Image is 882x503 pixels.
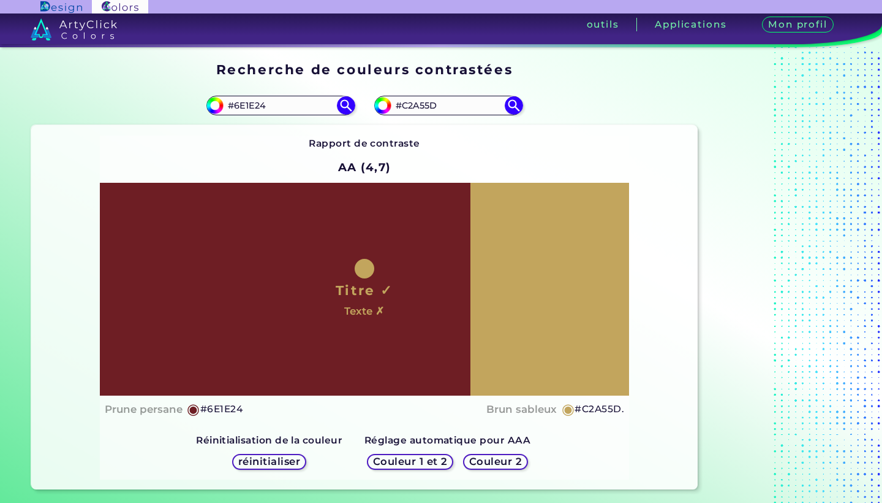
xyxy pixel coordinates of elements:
[575,401,624,417] h5: #C2A55D.
[224,97,337,113] input: type couleur 1..
[562,402,575,417] h5: ◉
[216,60,513,79] h1: Recherche de couleurs contrastées
[200,401,243,417] h5: #6E1E24
[31,18,117,40] img: logo_artyclick_colors_white.svg
[336,281,393,299] h1: Titre ✓
[391,97,505,113] input: Tapez la couleur 2..
[364,434,530,446] strong: Réglage automatique pour AAA
[337,96,355,115] img: Recherche d'icônes
[344,302,384,320] h4: Texte ✗
[333,154,397,181] h2: AA (4,7)
[309,137,420,149] strong: Rapport de contraste
[105,401,183,418] h4: Prune persane
[377,457,444,466] h5: Couleur 1 et 2
[505,96,523,115] img: Recherche d'icônes
[241,457,297,466] h5: réinitialiser
[655,20,726,29] h3: Applications
[196,434,342,446] strong: Réinitialisation de la couleur
[587,20,619,29] h3: outils
[762,17,834,33] h3: Mon profil
[472,457,519,466] h5: Couleur 2
[40,1,81,13] img: Logo ArtyClick Design
[187,402,200,417] h5: ◉
[486,401,557,418] h4: Brun sableux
